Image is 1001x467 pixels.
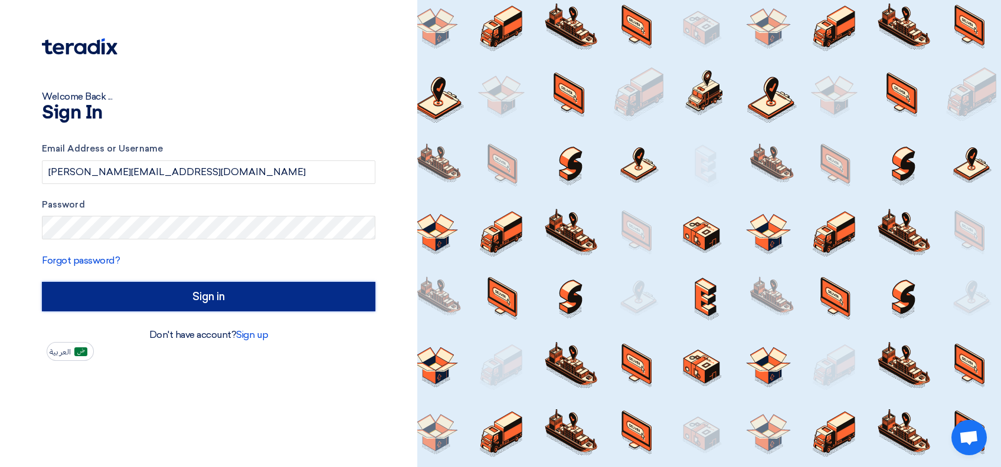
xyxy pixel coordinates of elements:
[236,329,268,340] a: Sign up
[42,142,375,156] label: Email Address or Username
[42,198,375,212] label: Password
[42,328,375,342] div: Don't have account?
[951,420,987,455] div: Open chat
[42,255,120,266] a: Forgot password?
[42,104,375,123] h1: Sign In
[74,347,87,356] img: ar-AR.png
[42,282,375,311] input: Sign in
[42,90,375,104] div: Welcome Back ...
[50,348,71,356] span: العربية
[42,38,117,55] img: Teradix logo
[47,342,94,361] button: العربية
[42,160,375,184] input: Enter your business email or username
